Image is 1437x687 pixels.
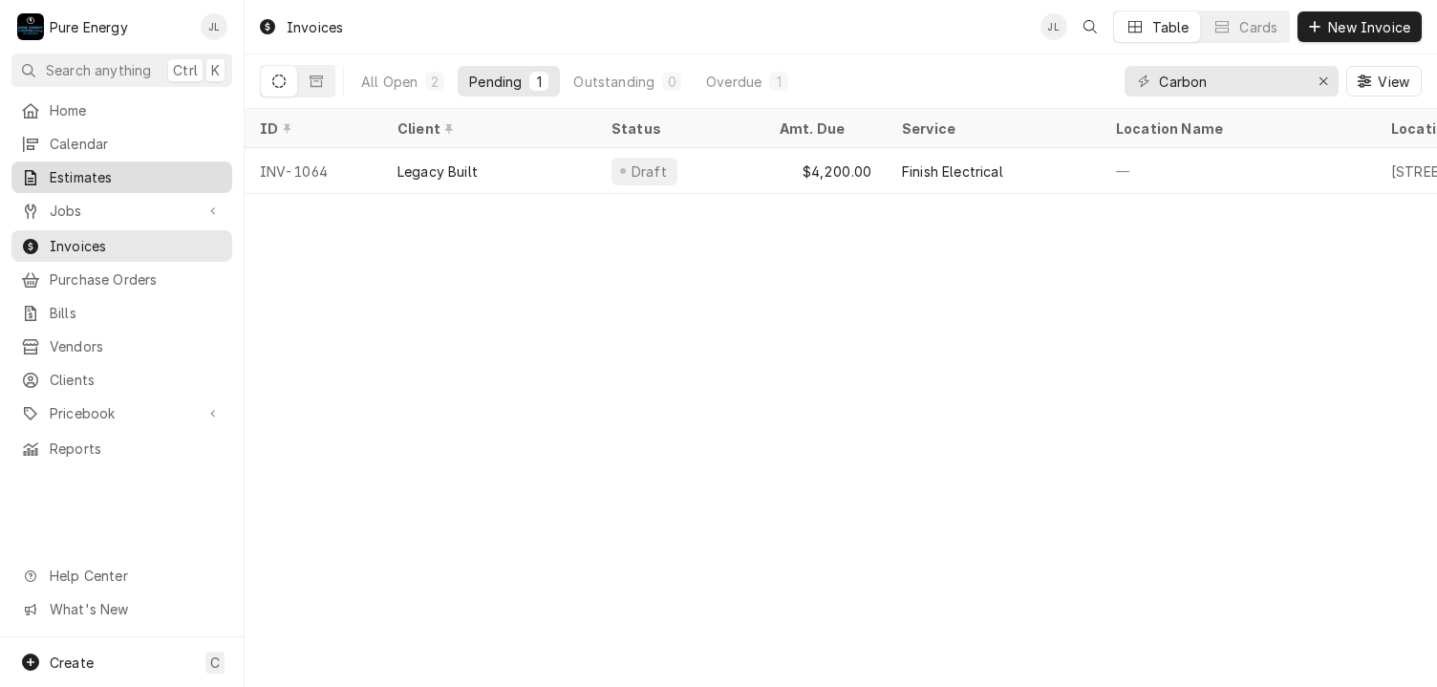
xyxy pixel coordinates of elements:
[50,599,221,619] span: What's New
[469,72,522,92] div: Pending
[201,13,227,40] div: JL
[1075,11,1105,42] button: Open search
[11,128,232,160] a: Calendar
[1298,11,1422,42] button: New Invoice
[50,370,223,390] span: Clients
[764,148,887,194] div: $4,200.00
[902,118,1082,139] div: Service
[361,72,418,92] div: All Open
[50,100,223,120] span: Home
[397,118,577,139] div: Client
[629,161,670,182] div: Draft
[11,195,232,226] a: Go to Jobs
[397,161,478,182] div: Legacy Built
[50,201,194,221] span: Jobs
[706,72,761,92] div: Overdue
[1239,17,1277,37] div: Cards
[50,303,223,323] span: Bills
[50,167,223,187] span: Estimates
[50,403,194,423] span: Pricebook
[260,118,363,139] div: ID
[11,331,232,362] a: Vendors
[50,655,94,671] span: Create
[50,336,223,356] span: Vendors
[1040,13,1067,40] div: JL
[773,72,784,92] div: 1
[11,264,232,295] a: Purchase Orders
[201,13,227,40] div: James Linnenkamp's Avatar
[50,566,221,586] span: Help Center
[210,653,220,673] span: C
[11,297,232,329] a: Bills
[11,433,232,464] a: Reports
[611,118,745,139] div: Status
[902,161,1003,182] div: Finish Electrical
[50,17,128,37] div: Pure Energy
[50,439,223,459] span: Reports
[11,161,232,193] a: Estimates
[1346,66,1422,97] button: View
[1374,72,1413,92] span: View
[211,60,220,80] span: K
[11,364,232,396] a: Clients
[666,72,677,92] div: 0
[50,269,223,290] span: Purchase Orders
[11,593,232,625] a: Go to What's New
[46,60,151,80] span: Search anything
[1116,118,1357,139] div: Location Name
[1040,13,1067,40] div: James Linnenkamp's Avatar
[11,54,232,87] button: Search anythingCtrlK
[1159,66,1302,97] input: Keyword search
[429,72,440,92] div: 2
[17,13,44,40] div: P
[173,60,198,80] span: Ctrl
[1152,17,1190,37] div: Table
[11,230,232,262] a: Invoices
[533,72,545,92] div: 1
[245,148,382,194] div: INV-1064
[11,560,232,591] a: Go to Help Center
[50,236,223,256] span: Invoices
[1101,148,1376,194] div: —
[1308,66,1339,97] button: Erase input
[17,13,44,40] div: Pure Energy's Avatar
[780,118,868,139] div: Amt. Due
[573,72,654,92] div: Outstanding
[11,95,232,126] a: Home
[1324,17,1414,37] span: New Invoice
[11,397,232,429] a: Go to Pricebook
[50,134,223,154] span: Calendar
